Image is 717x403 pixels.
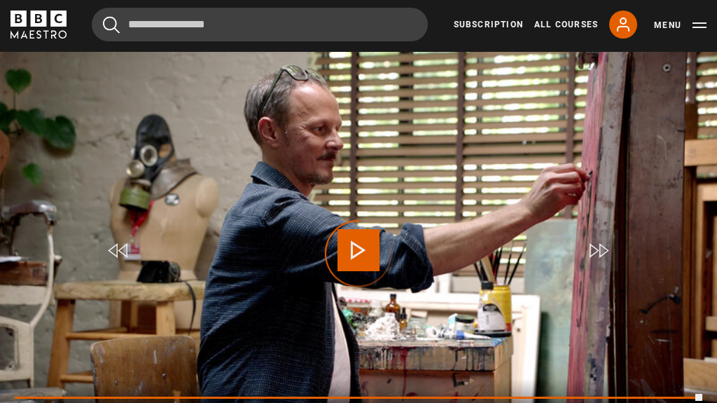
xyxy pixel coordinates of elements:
svg: BBC Maestro [11,11,67,39]
a: Subscription [454,18,523,31]
input: Search [92,8,428,41]
div: Progress Bar [15,397,702,399]
a: All Courses [534,18,598,31]
button: Toggle navigation [654,18,706,32]
button: Submit the search query [103,16,120,34]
